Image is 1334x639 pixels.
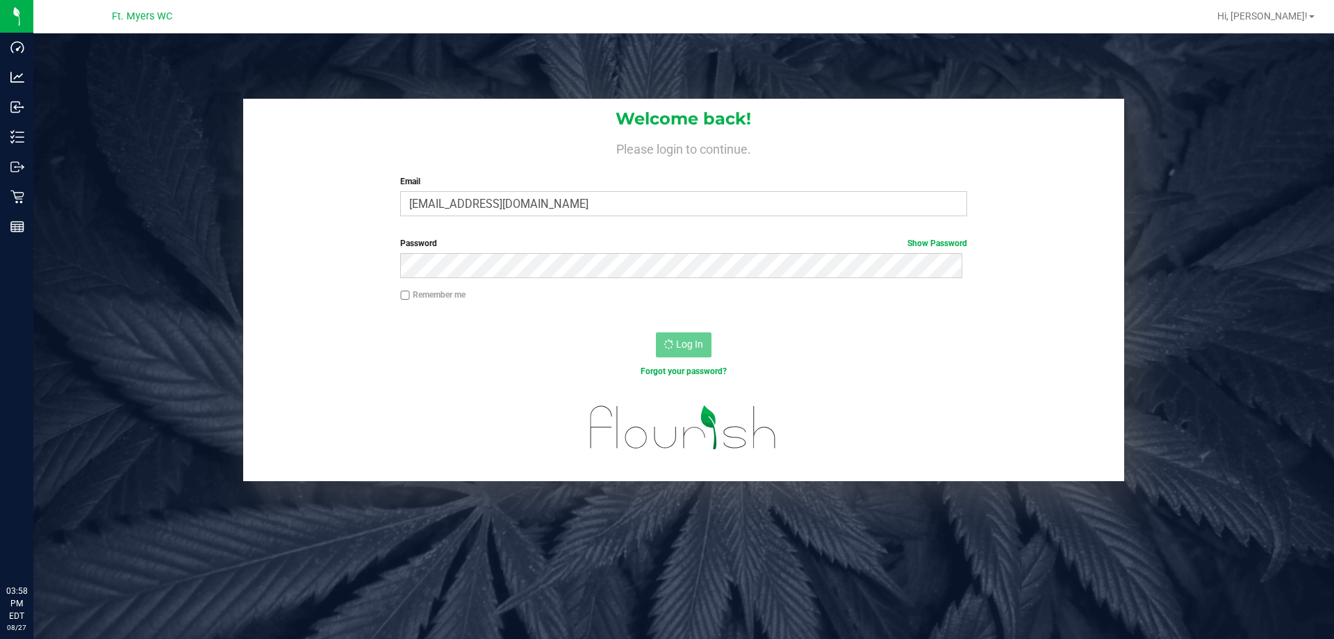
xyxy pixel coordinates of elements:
[656,332,711,357] button: Log In
[10,220,24,234] inline-svg: Reports
[10,40,24,54] inline-svg: Dashboard
[400,238,437,248] span: Password
[112,10,172,22] span: Ft. Myers WC
[14,528,56,569] iframe: Resource center
[243,139,1124,156] h4: Please login to continue.
[1217,10,1308,22] span: Hi, [PERSON_NAME]!
[10,100,24,114] inline-svg: Inbound
[641,366,727,376] a: Forgot your password?
[6,622,27,633] p: 08/27
[10,130,24,144] inline-svg: Inventory
[400,291,410,300] input: Remember me
[10,190,24,204] inline-svg: Retail
[400,289,466,301] label: Remember me
[243,110,1124,128] h1: Welcome back!
[676,339,703,350] span: Log In
[6,585,27,622] p: 03:58 PM EDT
[400,175,966,188] label: Email
[10,160,24,174] inline-svg: Outbound
[573,392,793,463] img: flourish_logo.svg
[907,238,967,248] a: Show Password
[10,70,24,84] inline-svg: Analytics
